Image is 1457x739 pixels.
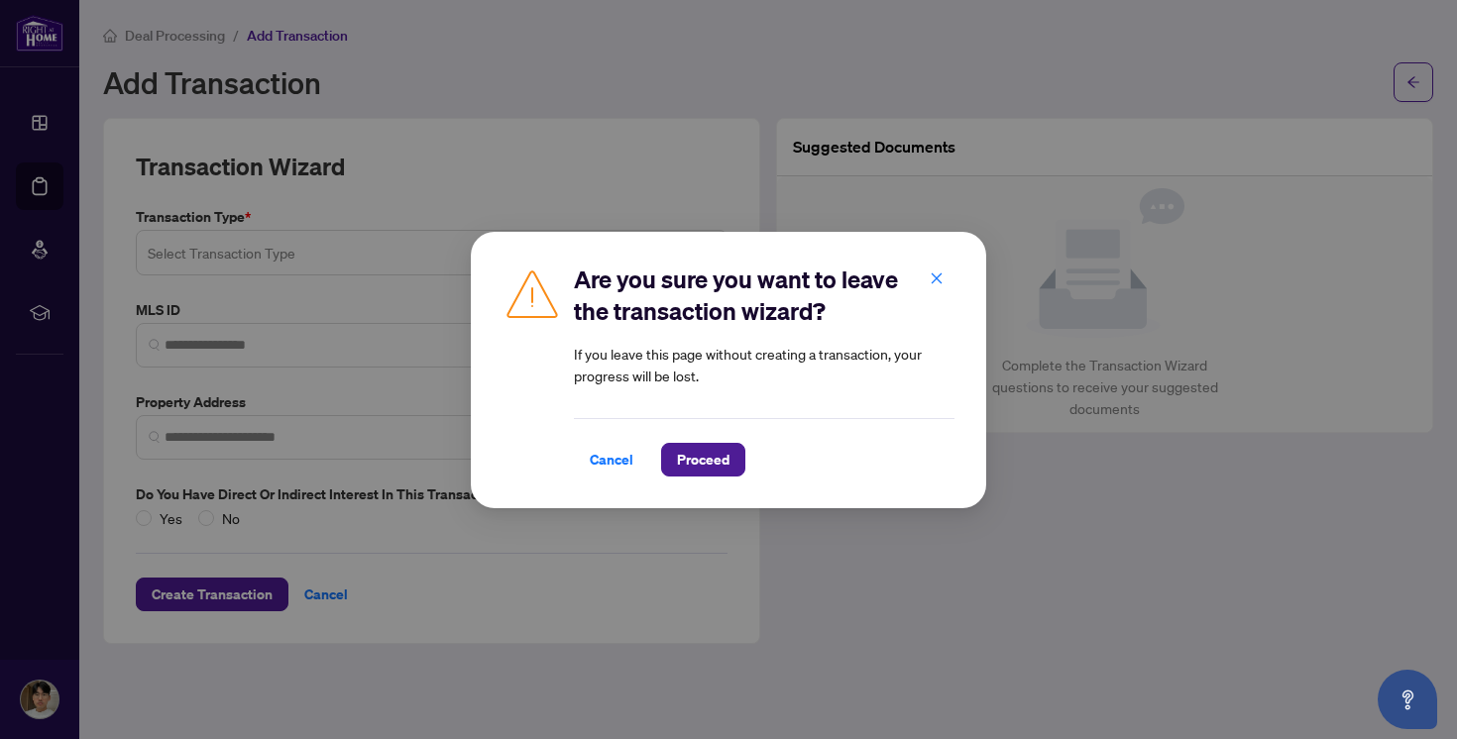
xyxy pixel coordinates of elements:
span: Cancel [590,444,633,475]
article: If you leave this page without creating a transaction, your progress will be lost. [574,343,954,386]
button: Cancel [574,443,649,476]
button: Proceed [661,443,745,476]
span: Proceed [677,444,729,475]
h2: Are you sure you want to leave the transaction wizard? [574,264,954,327]
button: Open asap [1378,670,1437,729]
span: close [930,270,944,284]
